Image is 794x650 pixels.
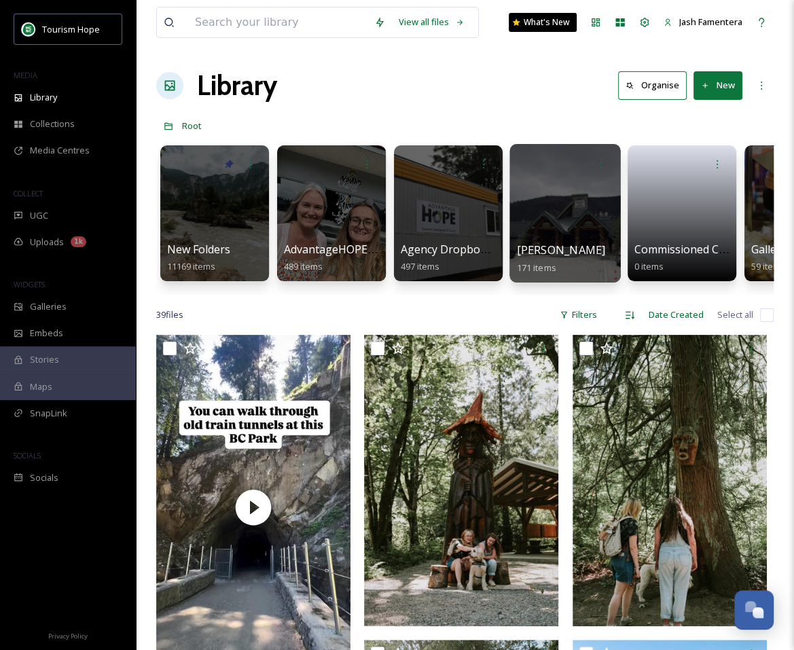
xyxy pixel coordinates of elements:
[284,243,431,272] a: AdvantageHOPE Image Bank489 items
[48,632,88,640] span: Privacy Policy
[509,13,577,32] a: What's New
[30,380,52,393] span: Maps
[642,302,710,328] div: Date Created
[364,335,558,626] img: Scenic Route 7 _ Syéx̱w Chó:leqw Adventure Park11.jpg
[634,243,753,272] a: Commissioned Content0 items
[30,91,57,104] span: Library
[517,244,606,274] a: [PERSON_NAME]171 items
[48,627,88,643] a: Privacy Policy
[717,308,753,321] span: Select all
[734,590,774,630] button: Open Chat
[618,71,693,99] a: Organise
[42,23,100,35] span: Tourism Hope
[30,353,59,366] span: Stories
[618,71,687,99] button: Organise
[30,300,67,313] span: Galleries
[30,327,63,340] span: Embeds
[167,260,215,272] span: 11169 items
[14,188,43,198] span: COLLECT
[22,22,35,36] img: logo.png
[401,260,439,272] span: 497 items
[14,279,45,289] span: WIDGETS
[284,260,323,272] span: 489 items
[401,242,522,257] span: Agency Dropbox Assets
[197,65,277,106] a: Library
[14,70,37,80] span: MEDIA
[401,243,522,272] a: Agency Dropbox Assets497 items
[167,242,230,257] span: New Folders
[30,236,64,249] span: Uploads
[188,7,367,37] input: Search your library
[679,16,742,28] span: Jash Famentera
[553,302,604,328] div: Filters
[751,260,785,272] span: 59 items
[156,308,183,321] span: 39 file s
[573,335,767,626] img: Scenic Route 7 _ Syéx̱w Chó:leqw Adventure Park.jpg
[182,118,202,134] a: Root
[71,236,86,247] div: 1k
[182,120,202,132] span: Root
[167,243,230,272] a: New Folders11169 items
[517,242,606,257] span: [PERSON_NAME]
[634,242,753,257] span: Commissioned Content
[284,242,431,257] span: AdvantageHOPE Image Bank
[634,260,664,272] span: 0 items
[517,261,556,273] span: 171 items
[657,9,749,35] a: Jash Famentera
[392,9,471,35] a: View all files
[30,118,75,130] span: Collections
[30,144,90,157] span: Media Centres
[14,450,41,461] span: SOCIALS
[30,471,58,484] span: Socials
[30,407,67,420] span: SnapLink
[693,71,742,99] button: New
[30,209,48,222] span: UGC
